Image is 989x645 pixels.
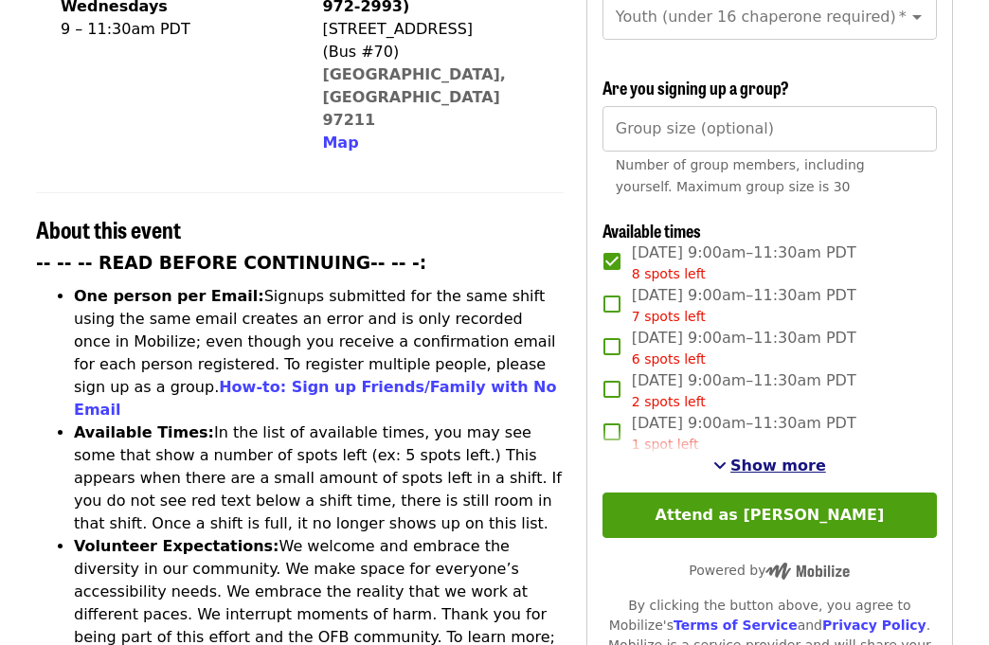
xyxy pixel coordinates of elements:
strong: -- -- -- READ BEFORE CONTINUING-- -- -: [36,253,426,273]
a: Terms of Service [674,618,798,633]
span: [DATE] 9:00am–11:30am PDT [632,412,856,455]
button: Attend as [PERSON_NAME] [602,493,937,538]
span: Number of group members, including yourself. Maximum group size is 30 [616,157,865,194]
li: In the list of available times, you may see some that show a number of spots left (ex: 5 spots le... [74,421,564,535]
button: Map [322,132,358,154]
span: [DATE] 9:00am–11:30am PDT [632,327,856,369]
span: Powered by [689,563,850,578]
a: [GEOGRAPHIC_DATA], [GEOGRAPHIC_DATA] 97211 [322,65,506,129]
li: Signups submitted for the same shift using the same email creates an error and is only recorded o... [74,285,564,421]
span: Available times [602,218,701,242]
span: [DATE] 9:00am–11:30am PDT [632,284,856,327]
strong: Available Times: [74,423,214,441]
div: 9 – 11:30am PDT [61,18,284,41]
span: 2 spots left [632,394,706,409]
div: [STREET_ADDRESS] [322,18,548,41]
div: (Bus #70) [322,41,548,63]
a: How-to: Sign up Friends/Family with No Email [74,378,557,419]
strong: One person per Email: [74,287,264,305]
span: 8 spots left [632,266,706,281]
strong: Volunteer Expectations: [74,537,279,555]
input: [object Object] [602,106,937,152]
span: Are you signing up a group? [602,75,789,99]
span: 1 spot left [632,437,699,452]
span: [DATE] 9:00am–11:30am PDT [632,242,856,284]
button: See more timeslots [713,455,826,477]
span: 6 spots left [632,351,706,367]
button: Open [904,4,930,30]
span: Map [322,134,358,152]
span: Show more [730,457,826,475]
span: About this event [36,212,181,245]
img: Powered by Mobilize [765,563,850,580]
span: 7 spots left [632,309,706,324]
span: [DATE] 9:00am–11:30am PDT [632,369,856,412]
a: Privacy Policy [822,618,926,633]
